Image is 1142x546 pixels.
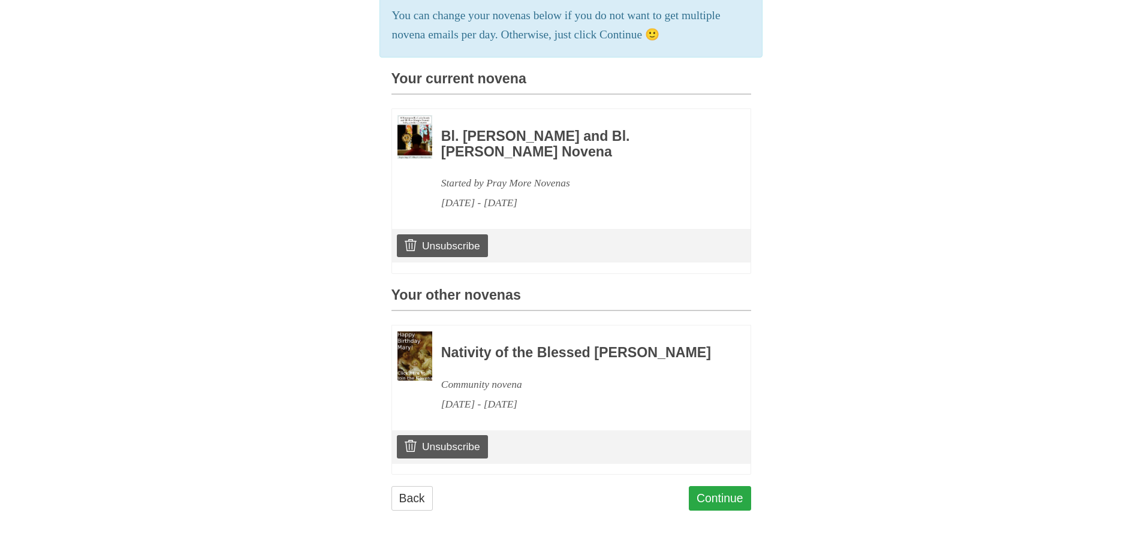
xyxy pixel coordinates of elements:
[441,193,718,213] div: [DATE] - [DATE]
[441,345,718,361] h3: Nativity of the Blessed [PERSON_NAME]
[397,331,432,381] img: Novena image
[397,435,487,458] a: Unsubscribe
[441,375,718,394] div: Community novena
[397,234,487,257] a: Unsubscribe
[441,173,718,193] div: Started by Pray More Novenas
[392,6,751,46] p: You can change your novenas below if you do not want to get multiple novena emails per day. Other...
[397,115,432,159] img: Novena image
[391,71,751,95] h3: Your current novena
[391,486,433,511] a: Back
[441,129,718,159] h3: Bl. [PERSON_NAME] and Bl. [PERSON_NAME] Novena
[391,288,751,311] h3: Your other novenas
[689,486,751,511] a: Continue
[441,394,718,414] div: [DATE] - [DATE]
